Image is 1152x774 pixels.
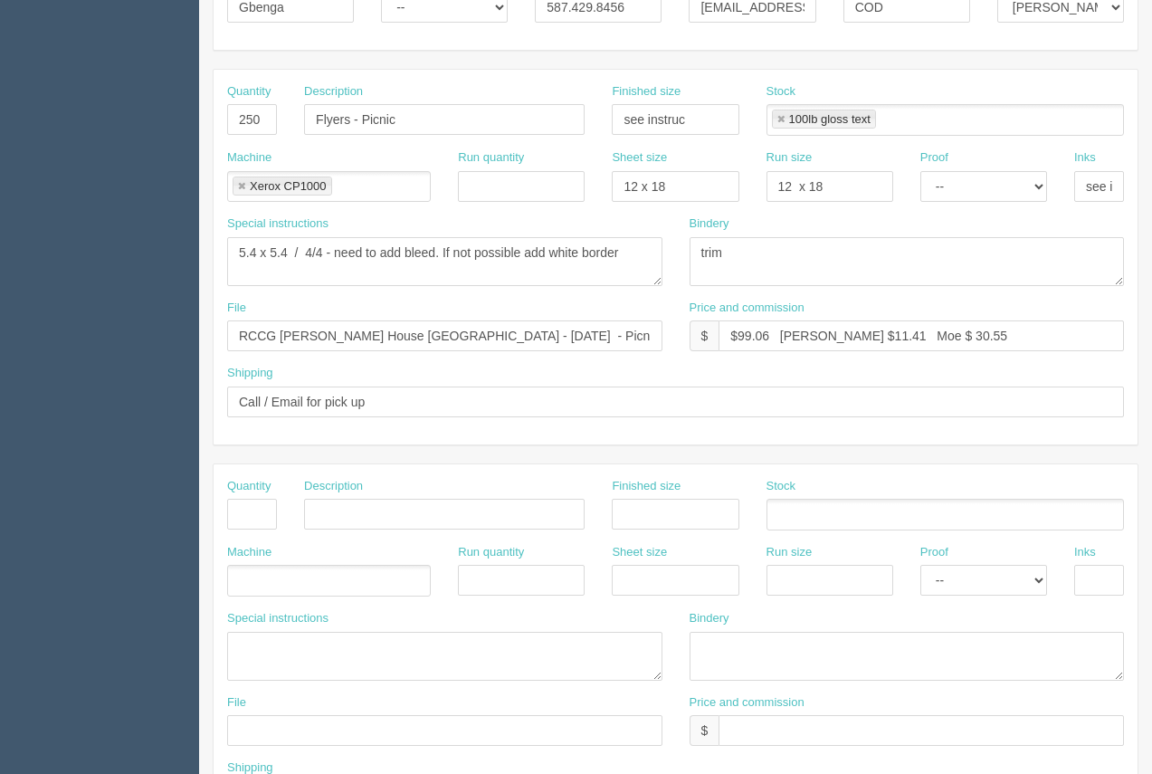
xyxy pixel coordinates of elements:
label: Price and commission [690,694,804,712]
label: Machine [227,544,271,561]
label: File [227,300,246,317]
label: Proof [920,544,948,561]
label: Bindery [690,215,729,233]
label: Description [304,83,363,100]
label: Quantity [227,83,271,100]
textarea: 5.4 x 5.4 / 4/4 - need to add bleed. If not possible add white border [227,237,662,286]
label: Inks [1074,149,1096,167]
label: Description [304,478,363,495]
label: Stock [766,83,796,100]
label: File [227,694,246,712]
label: Shipping [227,365,273,382]
div: Xerox CP1000 [250,180,327,192]
label: Special instructions [227,610,328,627]
label: Inks [1074,544,1096,561]
label: Sheet size [612,544,667,561]
label: Stock [766,478,796,495]
label: Proof [920,149,948,167]
div: $ [690,320,719,351]
label: Finished size [612,83,681,100]
label: Run size [766,544,813,561]
label: Bindery [690,610,729,627]
label: Sheet size [612,149,667,167]
div: $ [690,715,719,746]
label: Quantity [227,478,271,495]
textarea: trim [690,237,1125,286]
label: Machine [227,149,271,167]
label: Run quantity [458,544,524,561]
label: Special instructions [227,215,328,233]
label: Run size [766,149,813,167]
div: 100lb gloss text [789,113,871,125]
label: Run quantity [458,149,524,167]
label: Finished size [612,478,681,495]
label: Price and commission [690,300,804,317]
